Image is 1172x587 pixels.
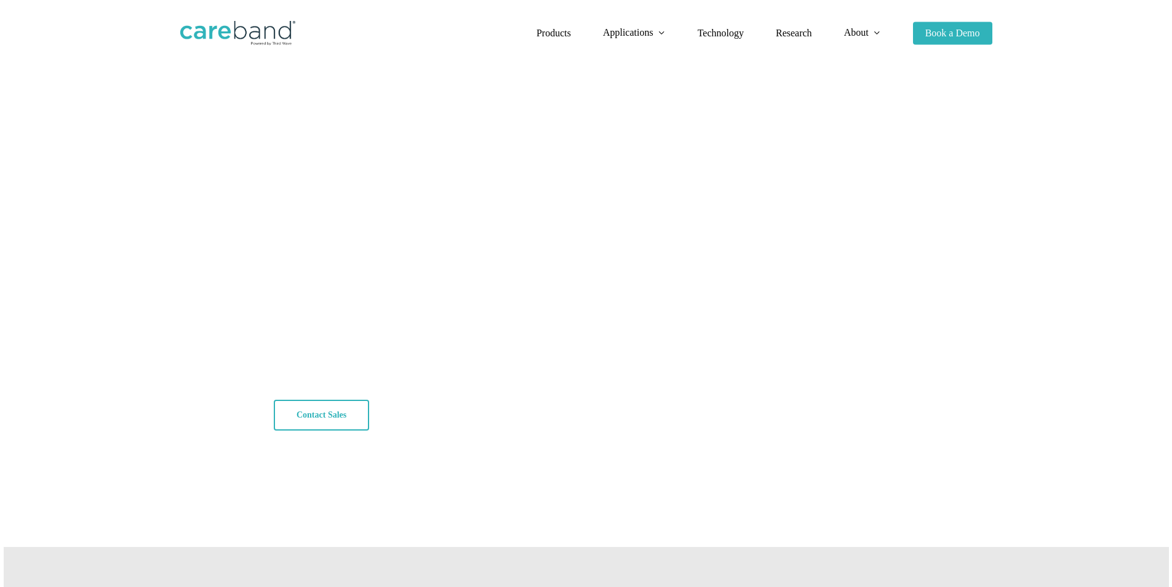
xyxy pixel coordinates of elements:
[297,409,346,421] span: Contact Sales
[844,28,881,38] a: About
[202,409,246,421] span: Learn More
[274,400,369,431] a: Contact Sales
[536,28,571,38] a: Products
[925,28,980,38] span: Book a Demo
[698,28,744,38] a: Technology
[603,27,653,38] span: Applications
[913,28,992,38] a: Book a Demo
[180,21,295,46] img: CareBand
[180,355,509,421] div: CareBand combines cutting-edge location and activity monitoring technologies with brilliant desig...
[672,150,1072,476] img: CareBand tracking system
[776,28,812,38] a: Research
[844,27,869,38] span: About
[603,28,666,38] a: Applications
